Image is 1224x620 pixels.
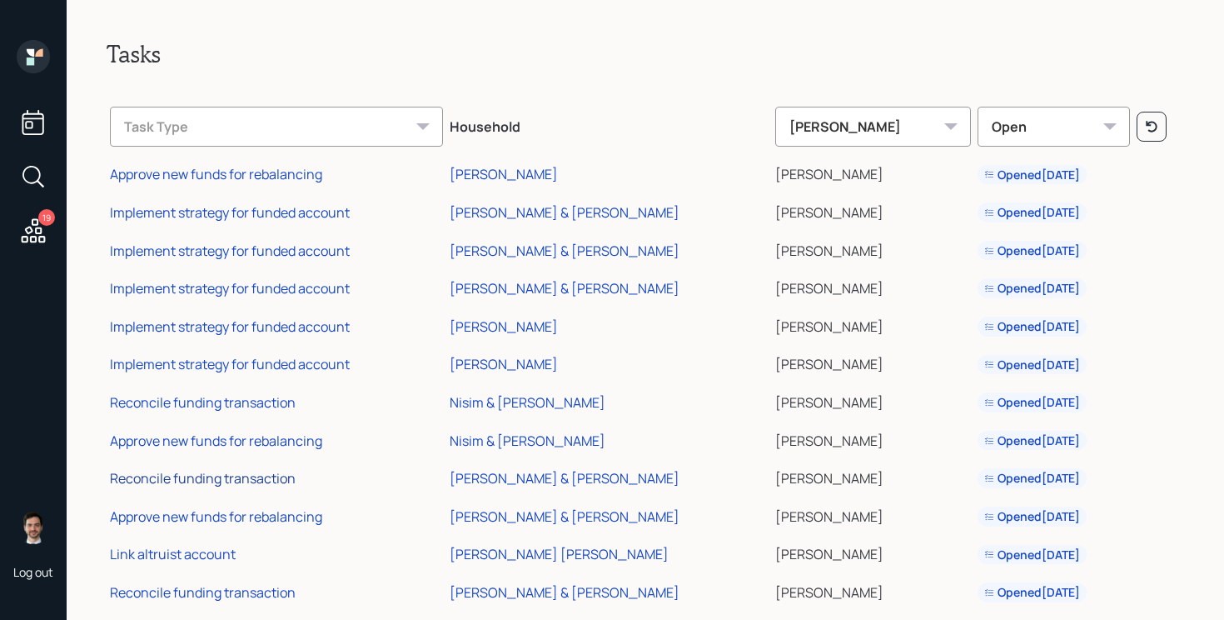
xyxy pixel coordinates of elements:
th: Household [446,95,772,153]
div: Approve new funds for rebalancing [110,432,322,450]
h2: Tasks [107,40,1184,68]
div: Task Type [110,107,443,147]
td: [PERSON_NAME] [772,571,974,609]
div: Link altruist account [110,545,236,563]
div: Opened [DATE] [984,470,1080,487]
td: [PERSON_NAME] [772,191,974,229]
div: Opened [DATE] [984,508,1080,525]
div: [PERSON_NAME] [PERSON_NAME] [450,545,669,563]
td: [PERSON_NAME] [772,267,974,305]
div: Implement strategy for funded account [110,317,350,336]
div: Reconcile funding transaction [110,583,296,602]
div: Reconcile funding transaction [110,393,296,412]
div: Opened [DATE] [984,432,1080,449]
td: [PERSON_NAME] [772,229,974,267]
div: Nisim & [PERSON_NAME] [450,393,605,412]
div: Opened [DATE] [984,167,1080,183]
div: [PERSON_NAME] & [PERSON_NAME] [450,583,679,602]
div: Implement strategy for funded account [110,355,350,373]
div: Opened [DATE] [984,280,1080,297]
div: [PERSON_NAME] [450,317,558,336]
div: [PERSON_NAME] & [PERSON_NAME] [450,203,679,222]
td: [PERSON_NAME] [772,495,974,533]
div: Opened [DATE] [984,547,1080,563]
div: Opened [DATE] [984,394,1080,411]
div: Implement strategy for funded account [110,242,350,260]
div: [PERSON_NAME] & [PERSON_NAME] [450,507,679,526]
div: Opened [DATE] [984,204,1080,221]
div: Open [978,107,1131,147]
div: [PERSON_NAME] [775,107,971,147]
td: [PERSON_NAME] [772,533,974,572]
div: [PERSON_NAME] [450,165,558,183]
div: Implement strategy for funded account [110,279,350,297]
div: [PERSON_NAME] & [PERSON_NAME] [450,279,679,297]
div: Approve new funds for rebalancing [110,507,322,526]
td: [PERSON_NAME] [772,381,974,419]
div: 19 [38,209,55,226]
td: [PERSON_NAME] [772,305,974,343]
div: [PERSON_NAME] & [PERSON_NAME] [450,242,679,260]
td: [PERSON_NAME] [772,457,974,495]
img: jonah-coleman-headshot.png [17,511,50,544]
div: Opened [DATE] [984,242,1080,259]
div: Log out [13,564,53,580]
div: Reconcile funding transaction [110,469,296,487]
div: Implement strategy for funded account [110,203,350,222]
td: [PERSON_NAME] [772,419,974,457]
div: Approve new funds for rebalancing [110,165,322,183]
div: [PERSON_NAME] [450,355,558,373]
div: Opened [DATE] [984,584,1080,601]
td: [PERSON_NAME] [772,343,974,382]
td: [PERSON_NAME] [772,153,974,192]
div: Nisim & [PERSON_NAME] [450,432,605,450]
div: [PERSON_NAME] & [PERSON_NAME] [450,469,679,487]
div: Opened [DATE] [984,357,1080,373]
div: Opened [DATE] [984,318,1080,335]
